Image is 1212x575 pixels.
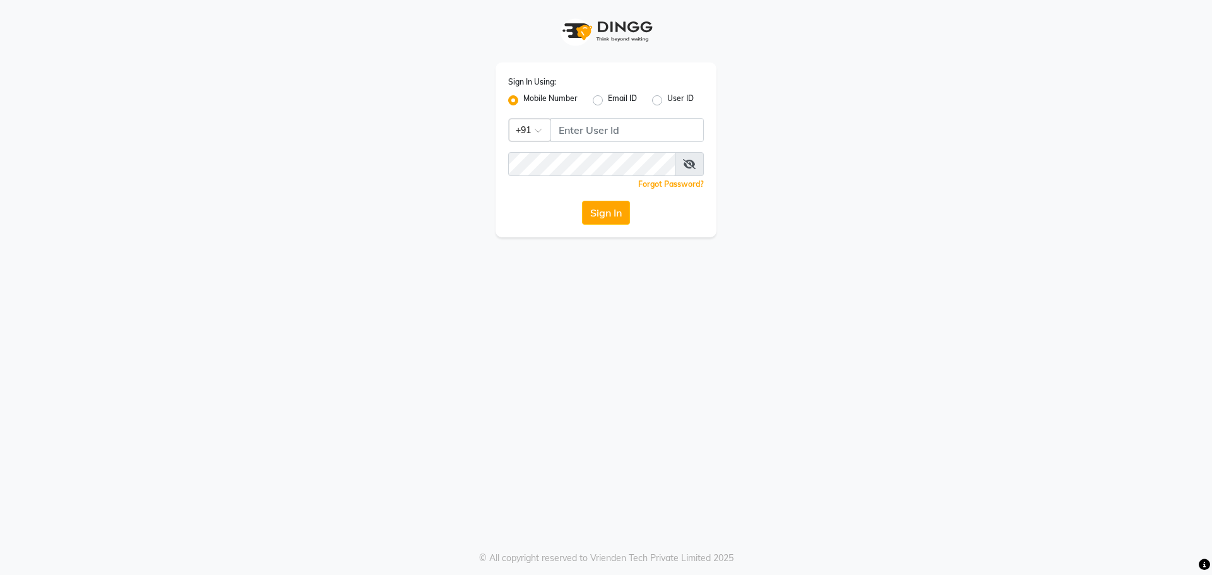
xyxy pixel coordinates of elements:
button: Sign In [582,201,630,225]
input: Username [550,118,704,142]
input: Username [508,152,675,176]
label: Sign In Using: [508,76,556,88]
a: Forgot Password? [638,179,704,189]
label: Mobile Number [523,93,578,108]
img: logo1.svg [555,13,656,50]
label: User ID [667,93,694,108]
label: Email ID [608,93,637,108]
